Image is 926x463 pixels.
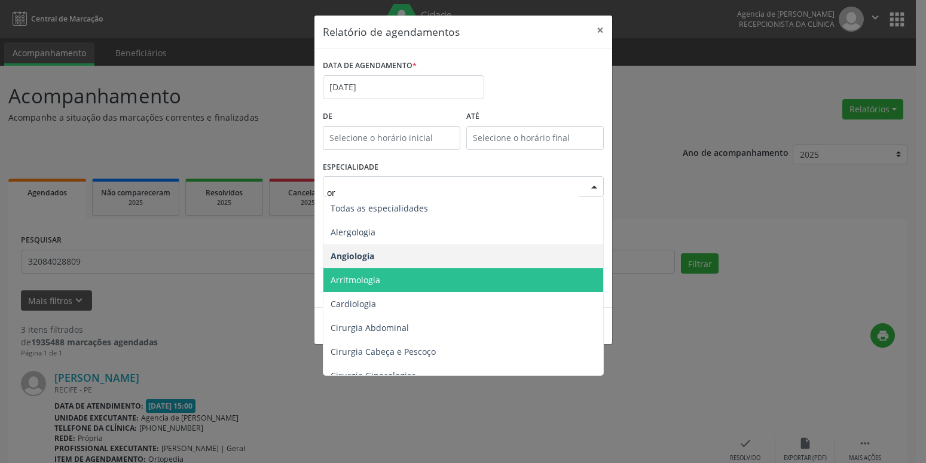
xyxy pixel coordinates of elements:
input: Seleciona uma especialidade [327,180,579,204]
span: Cardiologia [331,298,376,309]
span: Cirurgia Cabeça e Pescoço [331,346,436,357]
span: Todas as especialidades [331,203,428,214]
span: Arritmologia [331,274,380,286]
label: DATA DE AGENDAMENTO [323,57,417,75]
input: Selecione o horário final [466,126,604,150]
h5: Relatório de agendamentos [323,24,460,39]
input: Selecione o horário inicial [323,126,460,150]
span: Cirurgia Abdominal [331,322,409,333]
label: De [323,108,460,126]
button: Close [588,16,612,45]
label: ESPECIALIDADE [323,158,378,177]
label: ATÉ [466,108,604,126]
input: Selecione uma data ou intervalo [323,75,484,99]
span: Alergologia [331,226,375,238]
span: Cirurgia Ginecologica [331,370,416,381]
span: Angiologia [331,250,374,262]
